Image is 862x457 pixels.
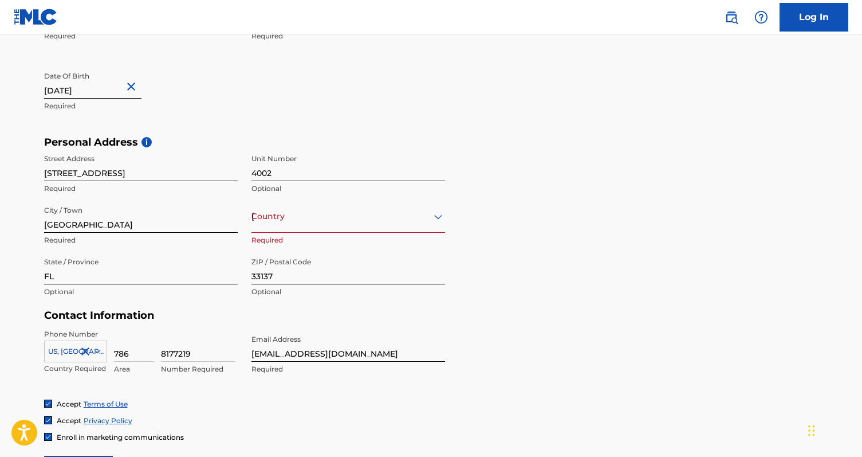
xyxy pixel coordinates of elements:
[251,31,445,41] p: Required
[780,3,848,32] a: Log In
[45,433,52,440] img: checkbox
[44,101,238,111] p: Required
[44,364,107,374] p: Country Required
[44,309,445,322] h5: Contact Information
[114,364,154,374] p: Area
[14,9,58,25] img: MLC Logo
[57,400,81,408] span: Accept
[251,364,445,374] p: Required
[44,287,238,297] p: Optional
[754,10,768,24] img: help
[251,235,445,245] p: Required
[45,417,52,424] img: checkbox
[57,433,184,442] span: Enroll in marketing communications
[750,6,773,29] div: Help
[44,136,818,149] h5: Personal Address
[808,413,815,448] div: Drag
[44,183,238,194] p: Required
[45,400,52,407] img: checkbox
[805,402,862,457] iframe: Chat Widget
[84,400,128,408] a: Terms of Use
[57,416,81,425] span: Accept
[124,69,141,104] button: Close
[84,416,132,425] a: Privacy Policy
[161,364,235,374] p: Number Required
[725,10,738,24] img: search
[251,183,445,194] p: Optional
[251,287,445,297] p: Optional
[44,31,238,41] p: Required
[141,137,152,147] span: i
[720,6,743,29] a: Public Search
[44,235,238,245] p: Required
